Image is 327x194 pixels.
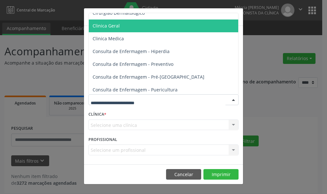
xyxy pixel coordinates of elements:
span: Clinica Medica [93,35,124,42]
button: Imprimir [203,169,239,180]
span: Consulta de Enfermagem - Hiperdia [93,48,170,54]
span: Consulta de Enfermagem - Pré-[GEOGRAPHIC_DATA] [93,74,204,80]
label: PROFISSIONAL [88,135,117,144]
button: Cancelar [166,169,201,180]
span: Consulta de Enfermagem - Puericultura [93,87,178,93]
span: Clinica Geral [93,23,120,29]
button: Close [230,8,243,24]
h5: Relatório de agendamentos [88,13,162,21]
label: CLÍNICA [88,110,106,120]
span: Cirurgião Dermatológico [93,10,145,16]
span: Consulta de Enfermagem - Preventivo [93,61,173,67]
